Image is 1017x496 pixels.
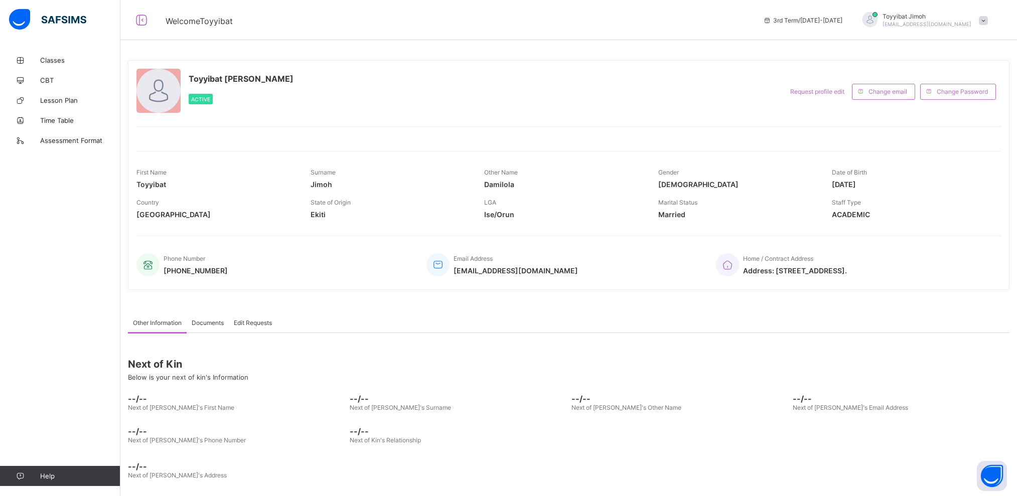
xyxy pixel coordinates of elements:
[40,76,120,84] span: CBT
[166,16,233,26] span: Welcome Toyyibat
[40,116,120,124] span: Time Table
[191,96,210,102] span: Active
[128,358,1009,370] span: Next of Kin
[832,169,867,176] span: Date of Birth
[658,210,817,219] span: Married
[658,199,697,206] span: Marital Status
[454,255,493,262] span: Email Address
[658,180,817,189] span: [DEMOGRAPHIC_DATA]
[793,404,908,411] span: Next of [PERSON_NAME]'s Email Address
[311,199,351,206] span: State of Origin
[763,17,842,24] span: session/term information
[484,180,643,189] span: Damilola
[454,266,578,275] span: [EMAIL_ADDRESS][DOMAIN_NAME]
[790,88,844,95] span: Request profile edit
[743,255,813,262] span: Home / Contract Address
[164,255,205,262] span: Phone Number
[832,199,861,206] span: Staff Type
[350,404,451,411] span: Next of [PERSON_NAME]'s Surname
[234,319,272,326] span: Edit Requests
[883,21,971,27] span: [EMAIL_ADDRESS][DOMAIN_NAME]
[311,180,470,189] span: Jimoh
[832,210,991,219] span: ACADEMIC
[743,266,847,275] span: Address: [STREET_ADDRESS].
[40,472,120,480] span: Help
[484,199,496,206] span: LGA
[164,266,228,275] span: [PHONE_NUMBER]
[484,169,518,176] span: Other Name
[136,210,296,219] span: [GEOGRAPHIC_DATA]
[133,319,182,326] span: Other Information
[571,404,681,411] span: Next of [PERSON_NAME]'s Other Name
[136,169,167,176] span: First Name
[350,436,421,444] span: Next of Kin's Relationship
[311,169,336,176] span: Surname
[128,373,248,381] span: Below is your next of kin's Information
[571,394,788,404] span: --/--
[136,180,296,189] span: Toyyibat
[192,319,224,326] span: Documents
[832,180,991,189] span: [DATE]
[128,394,345,404] span: --/--
[136,199,159,206] span: Country
[658,169,679,176] span: Gender
[40,96,120,104] span: Lesson Plan
[40,136,120,144] span: Assessment Format
[311,210,470,219] span: Ekiti
[977,461,1007,491] button: Open asap
[852,12,993,29] div: ToyyibatJimoh
[128,436,246,444] span: Next of [PERSON_NAME]'s Phone Number
[350,426,566,436] span: --/--
[868,88,907,95] span: Change email
[484,210,643,219] span: Ise/Orun
[128,404,234,411] span: Next of [PERSON_NAME]'s First Name
[9,9,86,30] img: safsims
[350,394,566,404] span: --/--
[189,74,294,84] span: Toyyibat [PERSON_NAME]
[793,394,1009,404] span: --/--
[128,426,345,436] span: --/--
[40,56,120,64] span: Classes
[128,471,227,479] span: Next of [PERSON_NAME]'s Address
[128,461,1009,471] span: --/--
[937,88,988,95] span: Change Password
[883,13,971,20] span: Toyyibat Jimoh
